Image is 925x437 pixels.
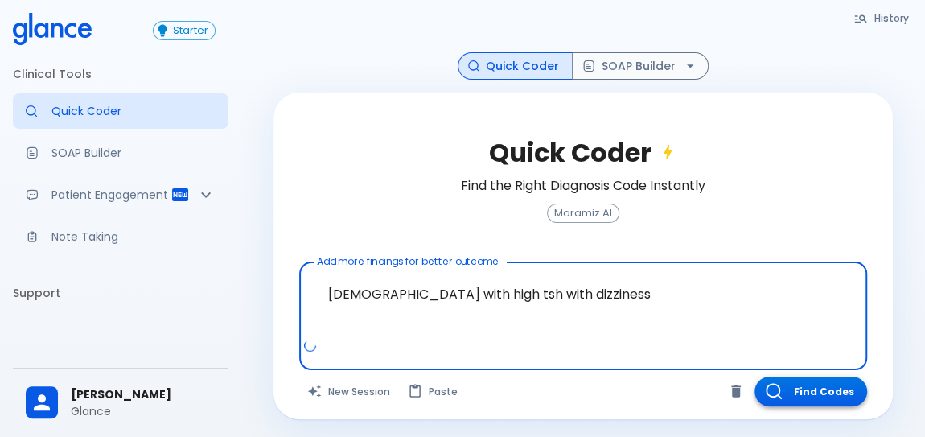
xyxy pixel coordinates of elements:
[71,403,216,419] p: Glance
[489,138,677,168] h2: Quick Coder
[51,187,171,203] p: Patient Engagement
[71,386,216,403] span: [PERSON_NAME]
[13,219,228,254] a: Advanced note-taking
[461,175,705,197] h6: Find the Right Diagnosis Code Instantly
[51,322,216,338] p: Help Center
[153,21,216,40] button: Starter
[299,377,400,406] button: Clears all inputs and results.
[13,93,228,129] a: Moramiz: Find ICD10AM codes instantly
[845,6,919,30] button: History
[51,229,216,245] p: Note Taking
[166,25,215,37] span: Starter
[153,21,228,40] a: Click to view or change your subscription
[310,269,856,338] textarea: [DEMOGRAPHIC_DATA] with high tsh with dizziness
[400,377,467,406] button: Paste from clipboard
[13,312,228,348] a: Get help from our support team
[13,135,228,171] a: Docugen: Compose a clinical documentation in seconds
[51,145,216,161] p: SOAP Builder
[13,274,228,312] li: Support
[13,55,228,93] li: Clinical Tools
[572,52,709,80] button: SOAP Builder
[724,379,748,403] button: Clear
[13,375,228,431] div: [PERSON_NAME]Glance
[51,103,216,119] p: Quick Coder
[754,377,867,406] button: Find Codes
[548,208,619,220] span: Moramiz AI
[458,52,573,80] button: Quick Coder
[13,177,228,212] div: Patient Reports & Referrals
